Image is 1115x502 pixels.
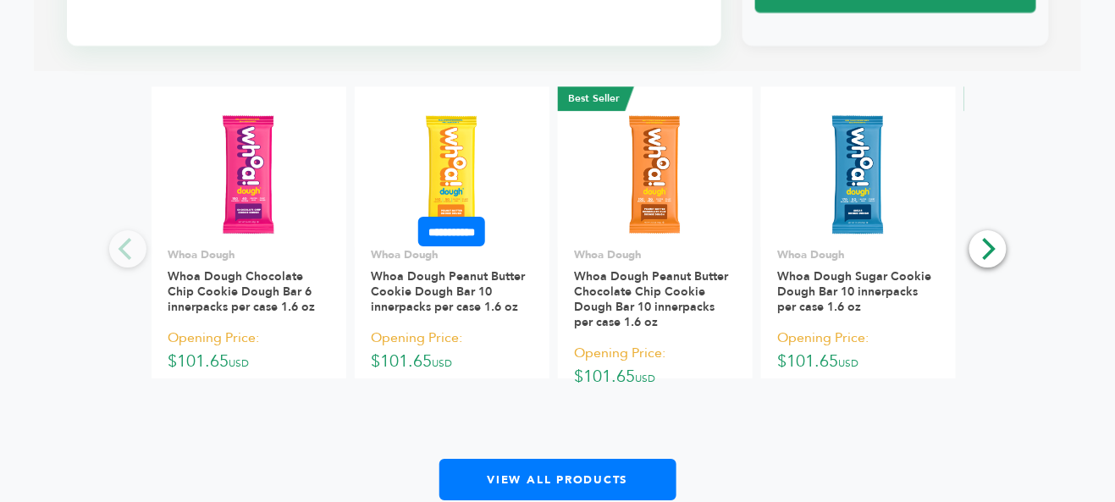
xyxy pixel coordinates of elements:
span: Opening Price: [168,327,260,350]
button: Next [969,230,1007,268]
img: Whoa Dough Peanut Butter Cookie Dough Bar 10 innerpacks per case 1.6 oz [390,113,513,236]
span: Opening Price: [372,327,463,350]
span: USD [433,356,453,370]
img: Whoa Dough Sugar Cookie Dough Bar 10 innerpacks per case 1.6 oz [797,113,919,236]
span: Opening Price: [575,342,666,365]
a: Whoa Dough Sugar Cookie Dough Bar 10 innerpacks per case 1.6 oz [777,268,931,315]
a: View All Products [439,459,676,500]
p: $101.65 [168,325,329,375]
p: $101.65 [575,340,736,390]
p: Whoa Dough [372,247,533,262]
img: Whoa Dough Chocolate Chip Cookie Dough Bar 6 innerpacks per case 1.6 oz [187,113,310,236]
p: $101.65 [372,325,533,375]
span: USD [636,372,656,385]
span: USD [838,356,858,370]
p: Whoa Dough [168,247,329,262]
img: Whoa Dough Peanut Butter Chocolate Chip Cookie Dough Bar 10 innerpacks per case 1.6 oz [593,113,716,236]
span: Opening Price: [777,327,869,350]
a: Whoa Dough Chocolate Chip Cookie Dough Bar 6 innerpacks per case 1.6 oz [168,268,316,315]
a: Whoa Dough Peanut Butter Chocolate Chip Cookie Dough Bar 10 innerpacks per case 1.6 oz [575,268,729,330]
p: Whoa Dough [777,247,938,262]
span: USD [229,356,250,370]
p: Whoa Dough [575,247,736,262]
a: Whoa Dough Peanut Butter Cookie Dough Bar 10 innerpacks per case 1.6 oz [372,268,526,315]
p: $101.65 [777,325,938,375]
